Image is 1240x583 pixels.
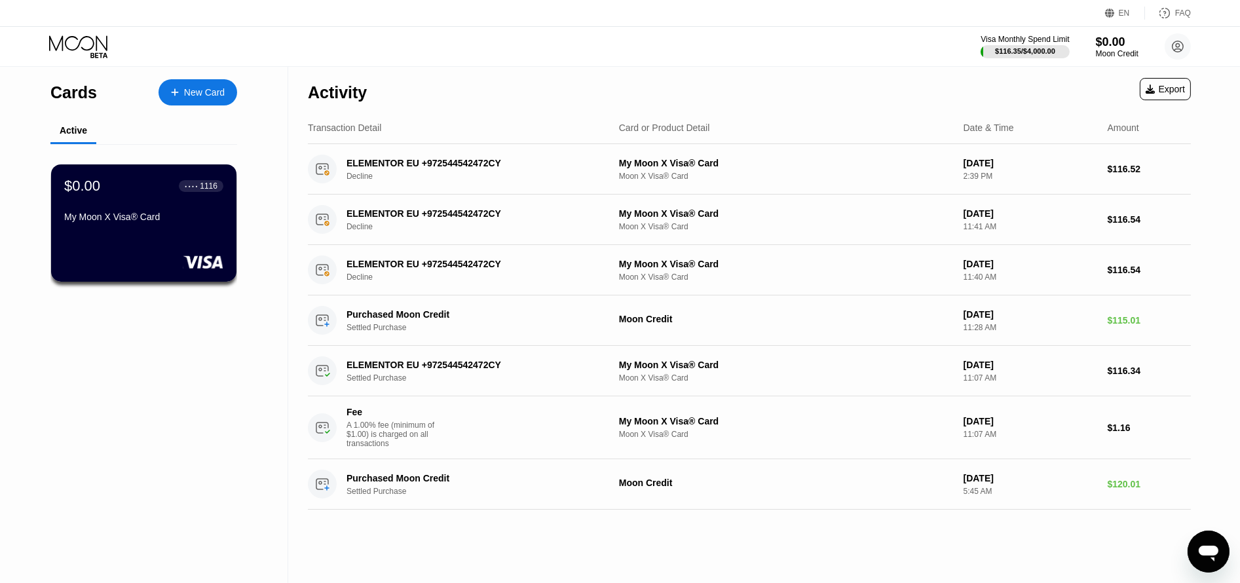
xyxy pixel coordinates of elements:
div: Card or Product Detail [619,122,710,133]
div: My Moon X Visa® Card [64,212,223,222]
div: Settled Purchase [347,323,617,332]
div: ELEMENTOR EU +972544542472CYDeclineMy Moon X Visa® CardMoon X Visa® Card[DATE]11:40 AM$116.54 [308,245,1191,295]
div: ELEMENTOR EU +972544542472CY [347,158,598,168]
div: 5:45 AM [964,487,1097,496]
div: 1116 [200,181,217,191]
div: Visa Monthly Spend Limit$116.35/$4,000.00 [981,35,1069,58]
div: $116.35 / $4,000.00 [995,47,1055,55]
div: FeeA 1.00% fee (minimum of $1.00) is charged on all transactionsMy Moon X Visa® CardMoon X Visa® ... [308,396,1191,459]
div: Decline [347,172,617,181]
div: Date & Time [964,122,1014,133]
div: Moon X Visa® Card [619,172,953,181]
div: 11:41 AM [964,222,1097,231]
div: $115.01 [1108,315,1191,326]
div: New Card [159,79,237,105]
div: ELEMENTOR EU +972544542472CY [347,259,598,269]
div: Moon Credit [619,478,953,488]
div: Moon Credit [1096,49,1138,58]
div: My Moon X Visa® Card [619,416,953,426]
div: Amount [1108,122,1139,133]
div: Fee [347,407,438,417]
div: My Moon X Visa® Card [619,158,953,168]
div: $116.54 [1108,265,1191,275]
div: [DATE] [964,259,1097,269]
div: $0.00 [1096,35,1138,49]
div: Moon Credit [619,314,953,324]
div: ● ● ● ● [185,184,198,188]
div: Purchased Moon Credit [347,473,598,483]
div: ELEMENTOR EU +972544542472CYDeclineMy Moon X Visa® CardMoon X Visa® Card[DATE]2:39 PM$116.52 [308,144,1191,195]
iframe: Schaltfläche zum Öffnen des Messaging-Fensters [1188,531,1230,573]
div: ELEMENTOR EU +972544542472CY [347,360,598,370]
div: Moon X Visa® Card [619,430,953,439]
div: $0.00● ● ● ●1116My Moon X Visa® Card [51,164,236,282]
div: A 1.00% fee (minimum of $1.00) is charged on all transactions [347,421,445,448]
div: 11:07 AM [964,430,1097,439]
div: Export [1140,78,1191,100]
div: ELEMENTOR EU +972544542472CYSettled PurchaseMy Moon X Visa® CardMoon X Visa® Card[DATE]11:07 AM$1... [308,346,1191,396]
div: ELEMENTOR EU +972544542472CYDeclineMy Moon X Visa® CardMoon X Visa® Card[DATE]11:41 AM$116.54 [308,195,1191,245]
div: $0.00 [64,178,100,195]
div: Moon X Visa® Card [619,222,953,231]
div: My Moon X Visa® Card [619,259,953,269]
div: 2:39 PM [964,172,1097,181]
div: EN [1105,7,1145,20]
div: Cards [50,83,97,102]
div: Active [60,125,87,136]
div: Moon X Visa® Card [619,373,953,383]
div: FAQ [1145,7,1191,20]
div: Purchased Moon CreditSettled PurchaseMoon Credit[DATE]5:45 AM$120.01 [308,459,1191,510]
div: $116.52 [1108,164,1191,174]
div: EN [1119,9,1130,18]
div: Purchased Moon CreditSettled PurchaseMoon Credit[DATE]11:28 AM$115.01 [308,295,1191,346]
div: 11:28 AM [964,323,1097,332]
div: New Card [184,87,225,98]
div: FAQ [1175,9,1191,18]
div: [DATE] [964,473,1097,483]
div: 11:40 AM [964,273,1097,282]
div: Settled Purchase [347,487,617,496]
div: $120.01 [1108,479,1191,489]
div: [DATE] [964,416,1097,426]
div: Transaction Detail [308,122,381,133]
div: $116.34 [1108,366,1191,376]
div: [DATE] [964,208,1097,219]
div: $116.54 [1108,214,1191,225]
div: Activity [308,83,367,102]
div: 11:07 AM [964,373,1097,383]
div: ELEMENTOR EU +972544542472CY [347,208,598,219]
div: Moon X Visa® Card [619,273,953,282]
div: My Moon X Visa® Card [619,360,953,370]
div: [DATE] [964,158,1097,168]
div: Decline [347,222,617,231]
div: $0.00Moon Credit [1096,35,1138,58]
div: [DATE] [964,309,1097,320]
div: Decline [347,273,617,282]
div: [DATE] [964,360,1097,370]
div: $1.16 [1108,423,1191,433]
div: Visa Monthly Spend Limit [981,35,1069,44]
div: Settled Purchase [347,373,617,383]
div: Purchased Moon Credit [347,309,598,320]
div: Export [1146,84,1185,94]
div: My Moon X Visa® Card [619,208,953,219]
